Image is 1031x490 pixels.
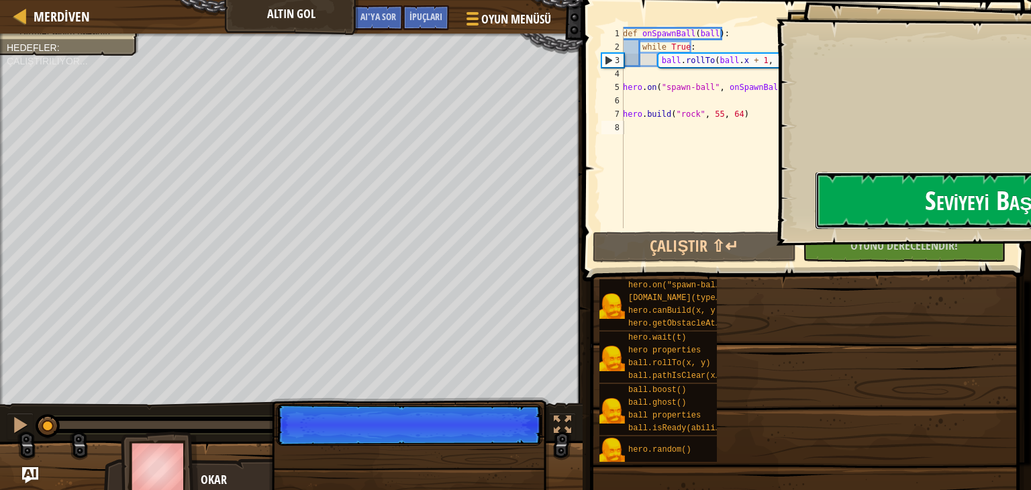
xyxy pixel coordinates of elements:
[7,42,57,53] font: Hedefler
[34,7,90,26] font: Merdiven
[599,438,625,463] img: portrait.png
[628,411,701,420] span: ball properties
[628,358,710,368] span: ball.rollTo(x, y)
[360,10,396,23] font: AI'ya sor
[549,413,576,440] button: Tam ekran değiştir
[601,27,624,40] div: 1
[354,5,403,30] button: AI'ya sor
[599,346,625,371] img: portrait.png
[27,7,90,26] a: Merdiven
[602,54,624,67] div: 3
[628,293,749,303] span: [DOMAIN_NAME](type, x, y)
[628,306,720,315] span: hero.canBuild(x, y)
[456,5,559,37] button: Oyun Menüsü
[593,232,795,262] button: Çalıştır ⇧↵
[628,281,744,290] span: hero.on("spawn-ball", f)
[628,371,734,381] span: ball.pathIsClear(x, y)
[409,10,442,23] font: İpuçları
[7,56,88,66] font: Çalıştırılıyor...
[628,385,686,395] span: ball.boost()
[628,333,686,342] span: hero.wait(t)
[481,11,551,28] font: Oyun Menüsü
[7,413,34,440] button: Ctrl + P: Pause
[601,67,624,81] div: 4
[22,467,38,483] button: AI'ya sor
[601,81,624,94] div: 5
[599,398,625,424] img: portrait.png
[601,107,624,121] div: 7
[628,346,701,355] span: hero properties
[628,424,730,433] span: ball.isReady(ability)
[628,319,744,328] span: hero.getObstacleAt(x, y)
[601,94,624,107] div: 6
[803,231,1005,262] button: Oyunu Derecelendir!
[57,42,60,53] font: :
[601,40,624,54] div: 2
[628,398,686,407] span: ball.ghost()
[628,445,691,454] span: hero.random()
[201,471,466,489] div: Okar
[599,293,625,319] img: portrait.png
[601,121,624,134] div: 8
